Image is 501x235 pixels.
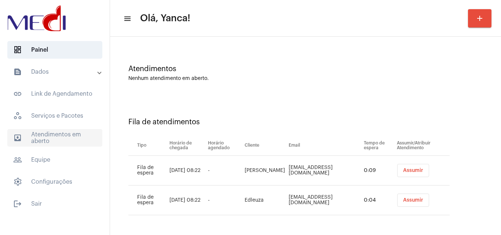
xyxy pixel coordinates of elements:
td: [DATE] 08:22 [168,156,206,186]
th: Assumir/Atribuir Atendimento [395,135,450,156]
div: Nenhum atendimento em aberto. [128,76,483,81]
span: Assumir [403,168,423,173]
td: Fila de espera [128,186,168,215]
td: 0:04 [362,186,395,215]
td: Fila de espera [128,156,168,186]
td: [DATE] 08:22 [168,186,206,215]
mat-icon: sidenav icon [123,14,131,23]
mat-icon: sidenav icon [13,89,22,98]
mat-icon: sidenav icon [13,67,22,76]
th: Horário de chegada [168,135,206,156]
td: [EMAIL_ADDRESS][DOMAIN_NAME] [287,156,362,186]
span: Equipe [7,151,102,169]
mat-icon: sidenav icon [13,199,22,208]
div: Atendimentos [128,65,483,73]
span: Painel [7,41,102,59]
span: sidenav icon [13,45,22,54]
td: [EMAIL_ADDRESS][DOMAIN_NAME] [287,186,362,215]
mat-chip-list: selection [397,164,450,177]
td: 0:09 [362,156,395,186]
mat-icon: sidenav icon [13,133,22,142]
th: Tipo [128,135,168,156]
th: Horário agendado [206,135,243,156]
span: Olá, Yanca! [140,12,190,24]
td: - [206,186,243,215]
span: Link de Agendamento [7,85,102,103]
mat-icon: add [475,14,484,23]
img: d3a1b5fa-500b-b90f-5a1c-719c20e9830b.png [6,4,67,33]
span: Configurações [7,173,102,191]
td: Edleuza [243,186,287,215]
td: - [206,156,243,186]
mat-expansion-panel-header: sidenav iconDados [4,63,110,81]
th: Cliente [243,135,287,156]
span: sidenav icon [13,111,22,120]
div: Fila de atendimentos [128,118,483,126]
th: Tempo de espera [362,135,395,156]
mat-chip-list: selection [397,194,450,207]
th: Email [287,135,362,156]
mat-panel-title: Dados [13,67,98,76]
span: sidenav icon [13,177,22,186]
td: [PERSON_NAME] [243,156,287,186]
span: Serviços e Pacotes [7,107,102,125]
span: Sair [7,195,102,213]
span: Atendimentos em aberto [7,129,102,147]
button: Assumir [397,194,429,207]
button: Assumir [397,164,429,177]
mat-icon: sidenav icon [13,155,22,164]
span: Assumir [403,198,423,203]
